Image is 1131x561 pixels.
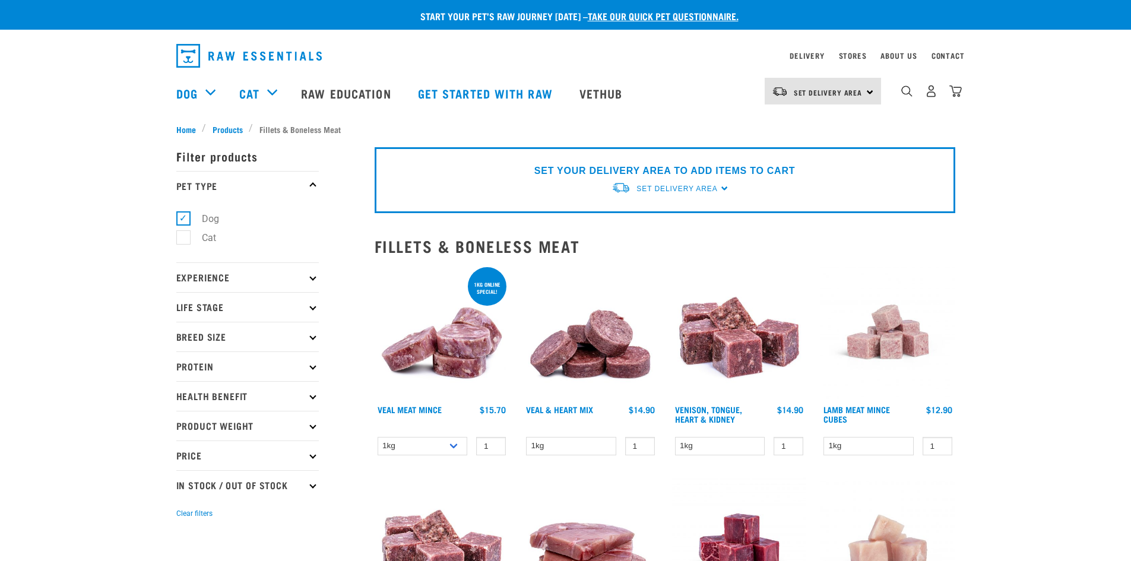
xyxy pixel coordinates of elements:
p: Pet Type [176,171,319,201]
label: Cat [183,230,221,245]
p: Filter products [176,141,319,171]
a: Delivery [790,53,824,58]
p: Health Benefit [176,381,319,411]
input: 1 [923,437,952,455]
img: Lamb Meat Mince [820,265,955,400]
a: Contact [932,53,965,58]
p: Life Stage [176,292,319,322]
a: Cat [239,84,259,102]
input: 1 [476,437,506,455]
input: 1 [625,437,655,455]
p: In Stock / Out Of Stock [176,470,319,500]
p: Experience [176,262,319,292]
button: Clear filters [176,508,213,519]
img: user.png [925,85,937,97]
span: Home [176,123,196,135]
a: Get started with Raw [406,69,568,117]
a: Stores [839,53,867,58]
a: Lamb Meat Mince Cubes [823,407,890,421]
img: van-moving.png [612,182,631,194]
div: $14.90 [629,405,655,414]
nav: breadcrumbs [176,123,955,135]
img: van-moving.png [772,86,788,97]
img: home-icon-1@2x.png [901,85,913,97]
a: Veal & Heart Mix [526,407,593,411]
p: Breed Size [176,322,319,351]
span: Set Delivery Area [794,90,863,94]
a: Vethub [568,69,638,117]
div: $14.90 [777,405,803,414]
a: Products [206,123,249,135]
a: take our quick pet questionnaire. [588,13,739,18]
span: Products [213,123,243,135]
p: SET YOUR DELIVERY AREA TO ADD ITEMS TO CART [534,164,795,178]
input: 1 [774,437,803,455]
a: Venison, Tongue, Heart & Kidney [675,407,742,421]
a: Dog [176,84,198,102]
nav: dropdown navigation [167,39,965,72]
a: Veal Meat Mince [378,407,442,411]
a: Raw Education [289,69,405,117]
img: 1152 Veal Heart Medallions 01 [523,265,658,400]
p: Product Weight [176,411,319,440]
img: 1160 Veal Meat Mince Medallions 01 [375,265,509,400]
img: home-icon@2x.png [949,85,962,97]
div: $15.70 [480,405,506,414]
div: 1kg online special! [468,275,506,300]
a: About Us [880,53,917,58]
img: Raw Essentials Logo [176,44,322,68]
h2: Fillets & Boneless Meat [375,237,955,255]
p: Price [176,440,319,470]
p: Protein [176,351,319,381]
div: $12.90 [926,405,952,414]
a: Home [176,123,202,135]
label: Dog [183,211,224,226]
span: Set Delivery Area [636,185,717,193]
img: Pile Of Cubed Venison Tongue Mix For Pets [672,265,807,400]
